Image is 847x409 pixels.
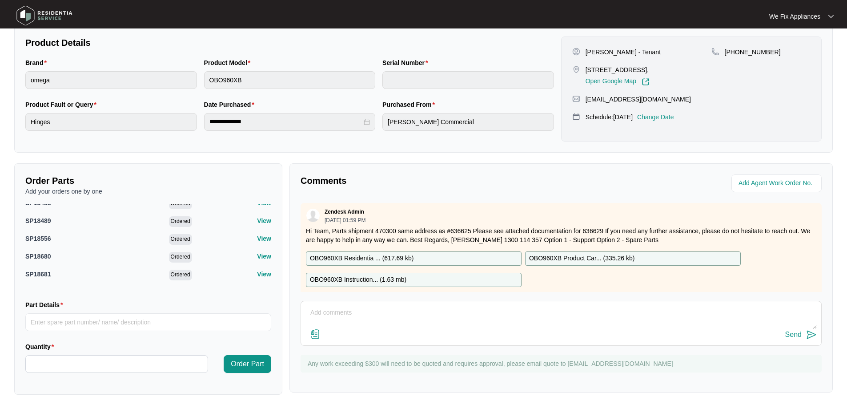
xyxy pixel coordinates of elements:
[586,65,650,74] p: [STREET_ADDRESS],
[25,217,51,224] span: SP18489
[169,252,192,263] span: Ordered
[204,100,258,109] label: Date Purchased
[308,359,817,368] p: Any work exceeding $300 will need to be quoted and requires approval, please email quote to [EMAI...
[769,12,820,21] p: We Fix Appliances
[711,48,719,56] img: map-pin
[257,252,271,261] p: View
[169,270,192,280] span: Ordered
[169,216,192,227] span: Ordered
[382,58,431,67] label: Serial Number
[642,78,650,86] img: Link-External
[25,300,67,309] label: Part Details
[806,329,817,340] img: send-icon.svg
[25,313,271,331] input: Part Details
[25,174,271,187] p: Order Parts
[25,199,51,207] span: SP18488
[257,270,271,279] p: View
[301,174,555,187] p: Comments
[382,71,554,89] input: Serial Number
[382,113,554,131] input: Purchased From
[26,356,208,373] input: Quantity
[25,187,271,196] p: Add your orders one by one
[572,95,580,103] img: map-pin
[25,36,554,49] p: Product Details
[310,254,414,263] p: OBO960XB Residentia ... ( 617.69 kb )
[25,58,50,67] label: Brand
[25,113,197,131] input: Product Fault or Query
[586,48,661,57] p: [PERSON_NAME] - Tenant
[257,234,271,243] p: View
[25,342,57,351] label: Quantity
[25,100,100,109] label: Product Fault or Query
[785,329,817,341] button: Send
[257,216,271,225] p: View
[306,209,320,222] img: user.svg
[572,48,580,56] img: user-pin
[209,117,362,126] input: Date Purchased
[586,113,633,121] p: Schedule: [DATE]
[310,275,406,285] p: OBO960XB Instruction... ( 1.63 mb )
[325,208,364,215] p: Zendesk Admin
[310,329,321,340] img: file-attachment-doc.svg
[25,71,197,89] input: Brand
[204,58,254,67] label: Product Model
[325,218,365,223] p: [DATE] 01:59 PM
[25,271,51,278] span: SP18681
[637,113,674,121] p: Change Date
[572,113,580,121] img: map-pin
[725,48,781,57] p: [PHONE_NUMBER]
[169,234,192,245] span: Ordered
[828,14,834,19] img: dropdown arrow
[13,2,76,29] img: residentia service logo
[586,95,691,104] p: [EMAIL_ADDRESS][DOMAIN_NAME]
[382,100,438,109] label: Purchased From
[306,227,816,244] p: Hi Team, Parts shipment 470300 same address as #636625 Please see attached documentation for 6366...
[739,178,816,189] input: Add Agent Work Order No.
[572,65,580,73] img: map-pin
[586,78,650,86] a: Open Google Map
[204,71,376,89] input: Product Model
[529,254,634,263] p: OBO960XB Product Car... ( 335.26 kb )
[785,331,802,339] div: Send
[224,355,271,373] button: Order Part
[25,253,51,260] span: SP18680
[231,359,264,369] span: Order Part
[25,235,51,242] span: SP18556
